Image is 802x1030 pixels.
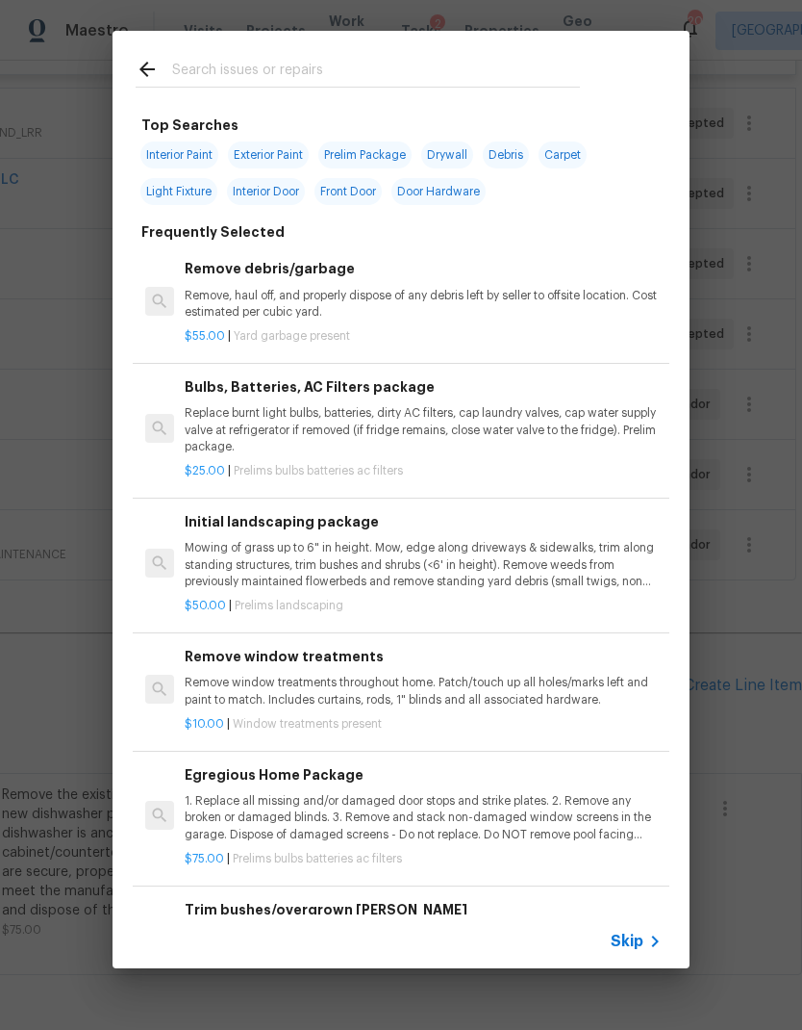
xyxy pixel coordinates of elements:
span: $25.00 [185,465,225,476]
h6: Remove window treatments [185,646,662,667]
span: Drywall [421,142,473,168]
span: Exterior Paint [228,142,309,168]
h6: Egregious Home Package [185,764,662,785]
p: | [185,716,662,733]
span: Door Hardware [391,178,486,205]
span: Yard garbage present [234,330,350,342]
h6: Frequently Selected [141,221,285,243]
span: Skip [611,932,643,951]
p: 1. Replace all missing and/or damaged door stops and strike plates. 2. Remove any broken or damag... [185,793,662,842]
span: $50.00 [185,600,226,611]
span: Front Door [314,178,382,205]
span: Debris [483,142,529,168]
span: Interior Door [227,178,305,205]
p: | [185,598,662,614]
span: $10.00 [185,718,224,730]
input: Search issues or repairs [172,58,580,87]
span: Prelim Package [318,142,412,168]
span: Interior Paint [140,142,218,168]
span: $75.00 [185,853,224,864]
h6: Trim bushes/overgrown [PERSON_NAME] [185,899,662,920]
span: $55.00 [185,330,225,342]
span: Light Fixture [140,178,217,205]
p: Replace burnt light bulbs, batteries, dirty AC filters, cap laundry valves, cap water supply valv... [185,405,662,454]
p: Remove, haul off, and properly dispose of any debris left by seller to offsite location. Cost est... [185,288,662,321]
p: | [185,328,662,345]
p: Remove window treatments throughout home. Patch/touch up all holes/marks left and paint to match.... [185,675,662,708]
p: | [185,463,662,479]
span: Prelims bulbs batteries ac filters [234,465,403,476]
h6: Initial landscaping package [185,511,662,532]
h6: Bulbs, Batteries, AC Filters package [185,376,662,398]
span: Carpet [539,142,587,168]
h6: Top Searches [141,115,238,136]
p: | [185,851,662,867]
span: Prelims landscaping [235,600,343,611]
span: Prelims bulbs batteries ac filters [233,853,402,864]
span: Window treatments present [233,718,382,730]
p: Mowing of grass up to 6" in height. Mow, edge along driveways & sidewalks, trim along standing st... [185,540,662,589]
h6: Remove debris/garbage [185,258,662,279]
